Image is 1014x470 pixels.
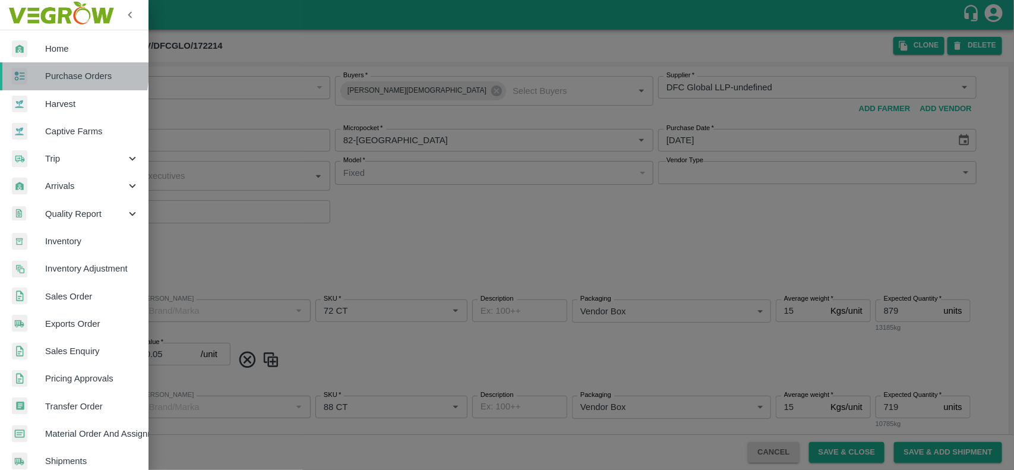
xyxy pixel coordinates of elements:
[12,40,27,58] img: whArrival
[45,372,139,385] span: Pricing Approvals
[12,288,27,305] img: sales
[45,42,139,55] span: Home
[45,207,126,220] span: Quality Report
[45,235,139,248] span: Inventory
[45,290,139,303] span: Sales Order
[12,398,27,415] img: whTransfer
[12,260,27,277] img: inventory
[12,150,27,168] img: delivery
[45,427,139,440] span: Material Order And Assignment
[12,425,27,443] img: centralMaterial
[45,400,139,413] span: Transfer Order
[45,152,126,165] span: Trip
[12,453,27,470] img: shipments
[12,343,27,360] img: sales
[45,317,139,330] span: Exports Order
[12,95,27,113] img: harvest
[45,70,139,83] span: Purchase Orders
[45,455,139,468] span: Shipments
[12,315,27,332] img: shipments
[12,68,27,85] img: reciept
[45,97,139,111] span: Harvest
[12,206,26,221] img: qualityReport
[12,178,27,195] img: whArrival
[45,345,139,358] span: Sales Enquiry
[45,125,139,138] span: Captive Farms
[12,233,27,250] img: whInventory
[45,262,139,275] span: Inventory Adjustment
[12,370,27,387] img: sales
[45,179,126,193] span: Arrivals
[12,122,27,140] img: harvest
